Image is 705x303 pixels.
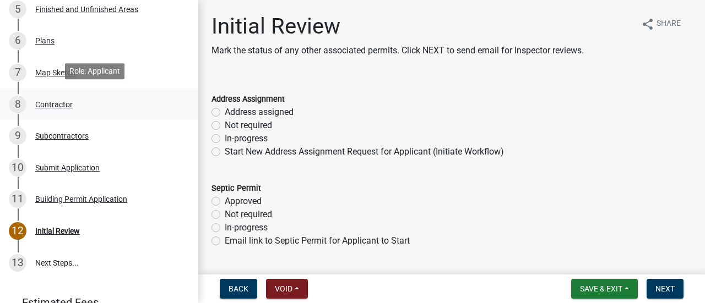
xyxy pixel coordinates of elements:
div: Map Sketch [35,69,75,76]
label: Septic Permit [211,185,261,192]
label: Address Assignment [211,96,285,103]
div: Subcontractors [35,132,89,140]
label: Email link to Septic Permit for Applicant to Start [225,234,410,247]
label: In-progress [225,132,268,145]
label: Not required [225,208,272,221]
button: Next [647,279,684,299]
p: Mark the status of any other associated permits. Click NEXT to send email for Inspector reviews. [211,44,584,57]
h1: Initial Review [211,13,584,40]
div: Finished and Unfinished Areas [35,5,138,13]
span: Share [657,18,681,31]
div: Submit Application [35,164,100,172]
button: Back [220,279,257,299]
label: Start New Address Assignment Request for Applicant (Initiate Workflow) [225,145,504,158]
span: Void [275,284,292,293]
div: 8 [9,96,26,113]
div: 12 [9,222,26,240]
div: Contractor [35,101,73,108]
div: Plans [35,37,55,45]
span: Back [229,284,248,293]
div: 11 [9,190,26,208]
div: 6 [9,32,26,49]
button: Save & Exit [571,279,638,299]
label: Not required [225,119,272,132]
span: Next [655,284,675,293]
span: Save & Exit [580,284,622,293]
div: 13 [9,254,26,272]
div: Initial Review [35,227,80,235]
button: Void [266,279,308,299]
div: 9 [9,127,26,145]
div: Role: Applicant [65,63,124,79]
i: share [641,18,654,31]
div: 10 [9,159,26,177]
div: Building Permit Application [35,195,127,203]
button: shareShare [632,13,690,35]
div: 5 [9,1,26,18]
label: In-progress [225,221,268,234]
label: Address assigned [225,106,294,119]
div: 7 [9,64,26,81]
label: Approved [225,195,262,208]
